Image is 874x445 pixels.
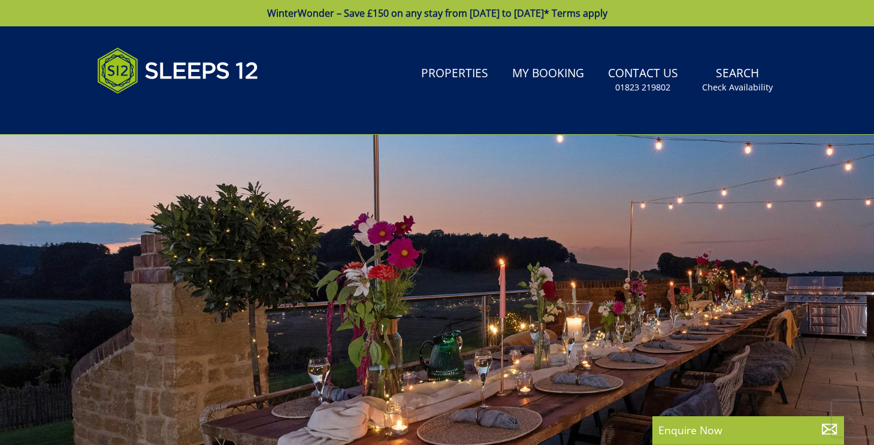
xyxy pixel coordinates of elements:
small: 01823 219802 [615,81,670,93]
a: SearchCheck Availability [697,60,778,99]
small: Check Availability [702,81,773,93]
p: Enquire Now [658,422,838,438]
iframe: Customer reviews powered by Trustpilot [91,108,217,118]
a: Contact Us01823 219802 [603,60,683,99]
a: My Booking [507,60,589,87]
img: Sleeps 12 [97,41,259,101]
a: Properties [416,60,493,87]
